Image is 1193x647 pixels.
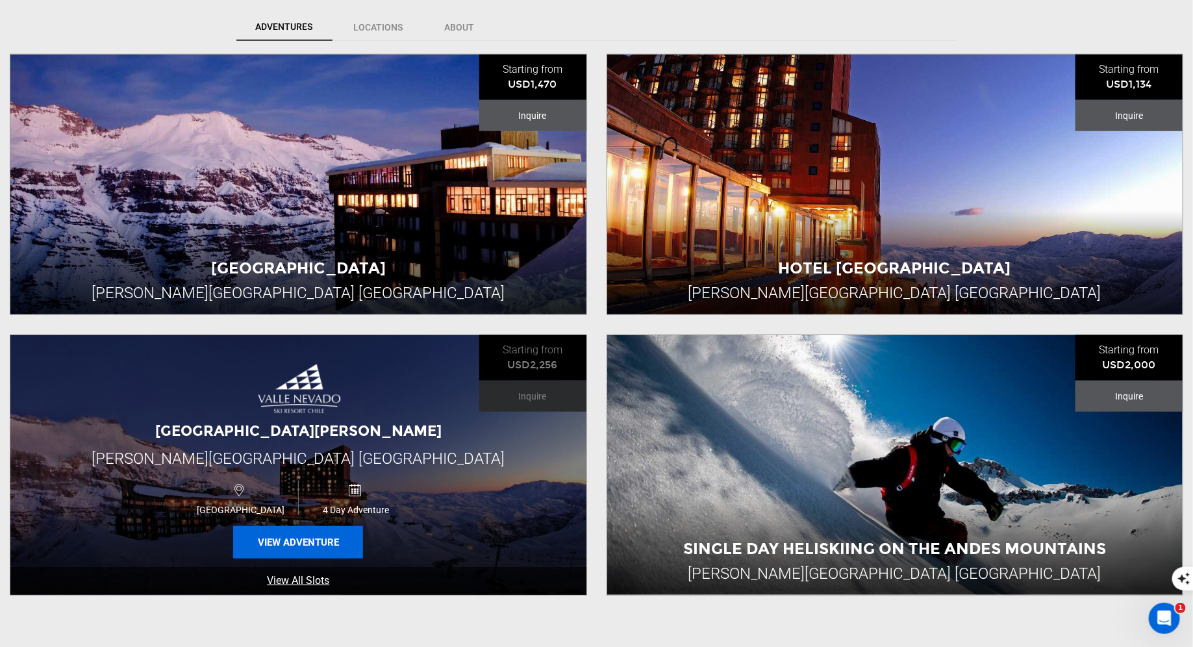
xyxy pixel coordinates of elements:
button: View Adventure [233,526,363,559]
iframe: Intercom live chat [1149,603,1180,634]
a: Adventures [236,14,333,41]
a: View All Slots [10,567,586,595]
a: About [425,14,495,41]
span: [GEOGRAPHIC_DATA] [183,505,298,515]
span: 4 Day Adventure [299,505,413,515]
img: images [256,362,341,414]
span: [PERSON_NAME][GEOGRAPHIC_DATA] [GEOGRAPHIC_DATA] [92,450,505,468]
span: [GEOGRAPHIC_DATA][PERSON_NAME] [155,422,442,440]
a: Locations [334,14,423,41]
